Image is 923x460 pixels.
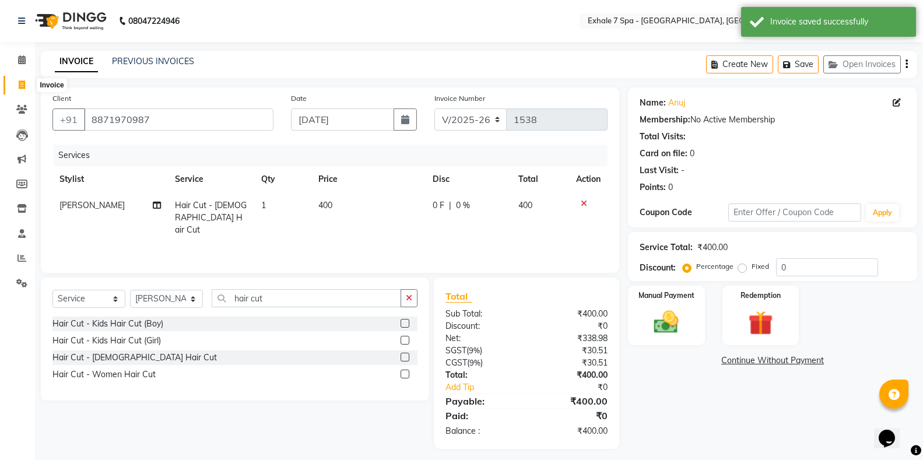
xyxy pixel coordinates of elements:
[84,108,273,131] input: Search by Name/Mobile/Email/Code
[318,200,332,210] span: 400
[511,166,569,192] th: Total
[630,354,915,367] a: Continue Without Payment
[456,199,470,212] span: 0 %
[437,369,527,381] div: Total:
[52,93,71,104] label: Client
[445,290,472,303] span: Total
[212,289,401,307] input: Search or Scan
[697,241,728,254] div: ₹400.00
[874,413,911,448] iframe: chat widget
[469,346,480,355] span: 9%
[527,345,616,357] div: ₹30.51
[527,357,616,369] div: ₹30.51
[542,381,616,394] div: ₹0
[52,108,85,131] button: +91
[128,5,180,37] b: 08047224946
[437,409,527,423] div: Paid:
[640,97,666,109] div: Name:
[640,164,679,177] div: Last Visit:
[437,357,527,369] div: ( )
[740,290,781,301] label: Redemption
[640,131,686,143] div: Total Visits:
[640,206,728,219] div: Coupon Code
[291,93,307,104] label: Date
[433,199,444,212] span: 0 F
[740,308,781,338] img: _gift.svg
[668,97,685,109] a: Anuj
[52,166,168,192] th: Stylist
[640,148,687,160] div: Card on file:
[437,332,527,345] div: Net:
[449,199,451,212] span: |
[54,145,616,166] div: Services
[640,181,666,194] div: Points:
[527,394,616,408] div: ₹400.00
[696,261,734,272] label: Percentage
[175,200,247,235] span: Hair Cut - [DEMOGRAPHIC_DATA] Hair Cut
[638,290,694,301] label: Manual Payment
[426,166,511,192] th: Disc
[640,114,690,126] div: Membership:
[434,93,485,104] label: Invoice Number
[437,345,527,357] div: ( )
[469,358,480,367] span: 9%
[30,5,110,37] img: logo
[690,148,694,160] div: 0
[52,335,161,347] div: Hair Cut - Kids Hair Cut (Girl)
[640,114,906,126] div: No Active Membership
[728,203,861,222] input: Enter Offer / Coupon Code
[52,352,217,364] div: Hair Cut - [DEMOGRAPHIC_DATA] Hair Cut
[437,425,527,437] div: Balance :
[646,308,686,336] img: _cash.svg
[752,261,769,272] label: Fixed
[527,308,616,320] div: ₹400.00
[640,241,693,254] div: Service Total:
[437,394,527,408] div: Payable:
[254,166,311,192] th: Qty
[527,320,616,332] div: ₹0
[569,166,608,192] th: Action
[445,357,467,368] span: CGST
[527,332,616,345] div: ₹338.98
[527,409,616,423] div: ₹0
[640,262,676,274] div: Discount:
[866,204,899,222] button: Apply
[52,368,156,381] div: Hair Cut - Women Hair Cut
[668,181,673,194] div: 0
[527,425,616,437] div: ₹400.00
[527,369,616,381] div: ₹400.00
[261,200,266,210] span: 1
[168,166,254,192] th: Service
[518,200,532,210] span: 400
[37,78,66,92] div: Invoice
[445,345,466,356] span: SGST
[778,55,819,73] button: Save
[311,166,426,192] th: Price
[437,308,527,320] div: Sub Total:
[52,318,163,330] div: Hair Cut - Kids Hair Cut (Boy)
[112,56,194,66] a: PREVIOUS INVOICES
[823,55,901,73] button: Open Invoices
[437,381,541,394] a: Add Tip
[55,51,98,72] a: INVOICE
[770,16,907,28] div: Invoice saved successfully
[437,320,527,332] div: Discount:
[681,164,685,177] div: -
[59,200,125,210] span: [PERSON_NAME]
[706,55,773,73] button: Create New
